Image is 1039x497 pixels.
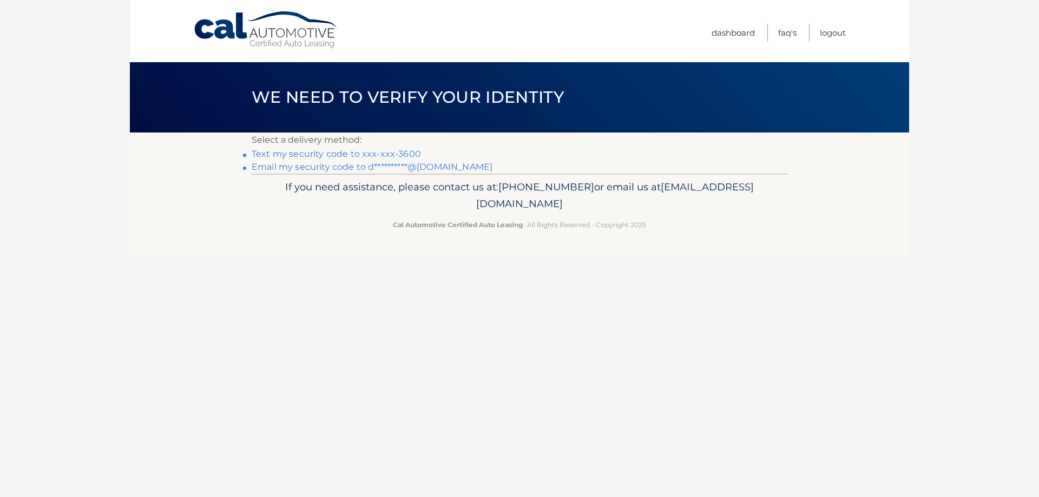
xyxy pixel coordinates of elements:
p: - All Rights Reserved - Copyright 2025 [259,219,780,230]
a: Email my security code to d**********@[DOMAIN_NAME] [252,162,492,172]
strong: Cal Automotive Certified Auto Leasing [393,221,523,229]
p: Select a delivery method: [252,132,787,148]
span: We need to verify your identity [252,87,564,107]
a: Cal Automotive [193,11,339,49]
span: [PHONE_NUMBER] [498,181,594,193]
a: Dashboard [712,24,755,42]
a: Logout [820,24,846,42]
p: If you need assistance, please contact us at: or email us at [259,178,780,213]
a: Text my security code to xxx-xxx-3600 [252,149,421,159]
a: FAQ's [778,24,797,42]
